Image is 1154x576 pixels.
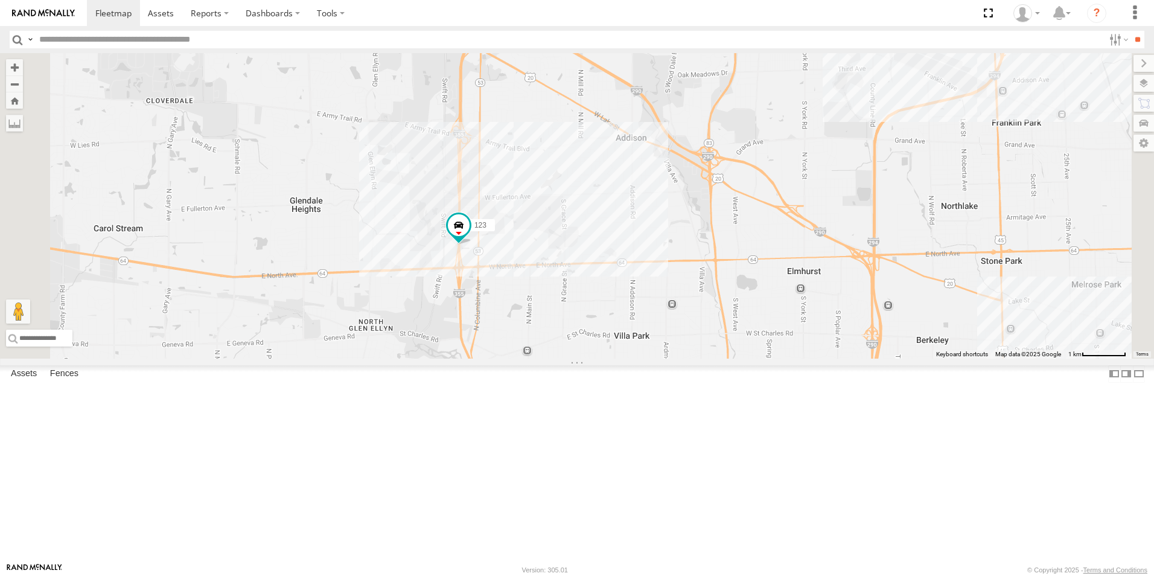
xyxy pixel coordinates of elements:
[1120,365,1132,383] label: Dock Summary Table to the Right
[1087,4,1106,23] i: ?
[6,115,23,132] label: Measure
[1108,365,1120,383] label: Dock Summary Table to the Left
[474,222,486,230] span: 123
[522,566,568,574] div: Version: 305.01
[1133,365,1145,383] label: Hide Summary Table
[995,351,1061,357] span: Map data ©2025 Google
[25,31,35,48] label: Search Query
[12,9,75,18] img: rand-logo.svg
[1009,4,1044,22] div: Ed Pruneda
[1027,566,1147,574] div: © Copyright 2025 -
[1065,350,1130,359] button: Map Scale: 1 km per 70 pixels
[6,92,23,109] button: Zoom Home
[936,350,988,359] button: Keyboard shortcuts
[5,365,43,382] label: Assets
[1105,31,1130,48] label: Search Filter Options
[44,365,84,382] label: Fences
[7,564,62,576] a: Visit our Website
[1136,352,1149,357] a: Terms
[6,59,23,75] button: Zoom in
[6,75,23,92] button: Zoom out
[1068,351,1082,357] span: 1 km
[1083,566,1147,574] a: Terms and Conditions
[1133,135,1154,152] label: Map Settings
[6,299,30,324] button: Drag Pegman onto the map to open Street View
